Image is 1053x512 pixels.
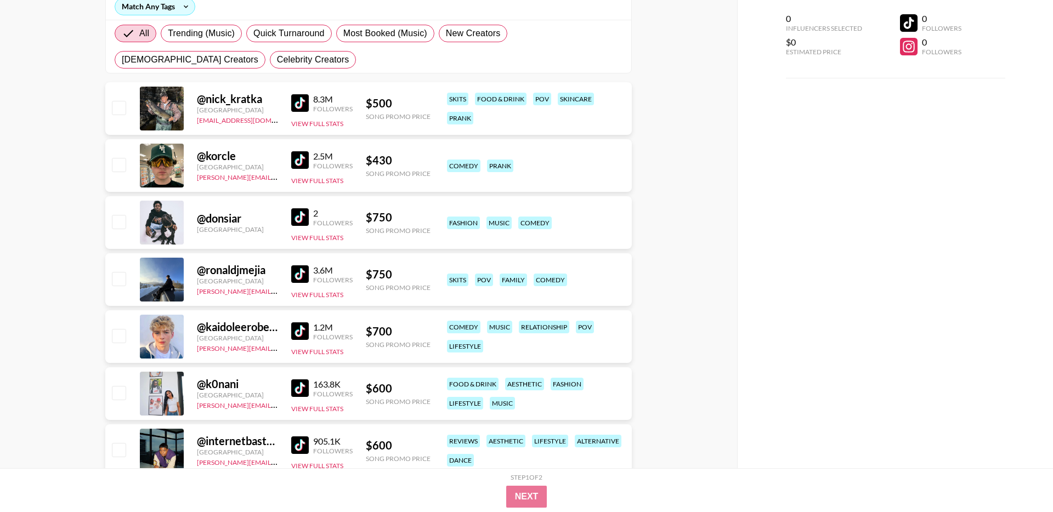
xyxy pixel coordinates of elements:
div: @ korcle [197,149,278,163]
img: TikTok [291,94,309,112]
div: @ donsiar [197,212,278,225]
div: Followers [922,24,961,32]
a: [PERSON_NAME][EMAIL_ADDRESS][DOMAIN_NAME] [197,399,359,409]
div: Song Promo Price [366,169,431,178]
button: View Full Stats [291,120,343,128]
button: View Full Stats [291,234,343,242]
div: [GEOGRAPHIC_DATA] [197,391,278,399]
div: Estimated Price [786,48,862,56]
div: comedy [534,274,567,286]
div: pov [576,321,594,333]
div: 0 [786,13,862,24]
div: $ 750 [366,268,431,281]
div: $ 500 [366,96,431,110]
div: [GEOGRAPHIC_DATA] [197,448,278,456]
div: family [500,274,527,286]
span: Most Booked (Music) [343,27,427,40]
span: Celebrity Creators [277,53,349,66]
div: $ 600 [366,382,431,395]
div: Song Promo Price [366,283,431,292]
div: Song Promo Price [366,454,431,463]
iframe: Drift Widget Chat Controller [998,457,1040,499]
div: comedy [518,217,552,229]
div: skincare [558,93,594,105]
div: Song Promo Price [366,226,431,235]
div: lifestyle [447,397,483,409]
div: 2 [313,208,353,219]
div: prank [487,160,513,172]
div: $ 700 [366,325,431,338]
div: @ kaidoleerobertslife [197,320,278,334]
span: Trending (Music) [168,27,235,40]
div: Followers [313,105,353,113]
button: View Full Stats [291,348,343,356]
div: @ internetbastard [197,434,278,448]
img: TikTok [291,436,309,454]
div: Followers [313,276,353,284]
a: [PERSON_NAME][EMAIL_ADDRESS][DOMAIN_NAME] [197,285,359,295]
div: pov [533,93,551,105]
div: Influencers Selected [786,24,862,32]
a: [PERSON_NAME][EMAIL_ADDRESS][DOMAIN_NAME] [197,456,359,467]
div: fashion [447,217,480,229]
div: [GEOGRAPHIC_DATA] [197,106,278,114]
div: Song Promo Price [366,397,431,406]
div: music [490,397,515,409]
div: lifestyle [532,435,568,447]
div: Song Promo Price [366,112,431,121]
div: skits [447,93,468,105]
div: aesthetic [505,378,544,390]
div: 0 [922,13,961,24]
div: alternative [575,435,621,447]
div: Followers [313,333,353,341]
div: 2.5M [313,151,353,162]
div: $0 [786,37,862,48]
div: reviews [447,435,480,447]
div: [GEOGRAPHIC_DATA] [197,163,278,171]
a: [EMAIL_ADDRESS][DOMAIN_NAME] [197,114,307,124]
a: [PERSON_NAME][EMAIL_ADDRESS][DOMAIN_NAME] [197,342,359,352]
div: 8.3M [313,94,353,105]
div: food & drink [475,93,526,105]
div: relationship [519,321,569,333]
div: 0 [922,37,961,48]
div: 3.6M [313,265,353,276]
div: skits [447,274,468,286]
div: [GEOGRAPHIC_DATA] [197,225,278,234]
div: Followers [313,162,353,170]
div: Step 1 of 2 [511,473,542,481]
div: dance [447,454,474,467]
div: @ ronaldjmejia [197,263,278,277]
div: food & drink [447,378,499,390]
div: 1.2M [313,322,353,333]
div: lifestyle [447,340,483,352]
img: TikTok [291,322,309,340]
div: fashion [551,378,584,390]
img: TikTok [291,208,309,226]
img: TikTok [291,379,309,397]
img: TikTok [291,151,309,169]
span: New Creators [446,27,501,40]
div: comedy [447,160,480,172]
div: aesthetic [486,435,525,447]
div: Followers [313,447,353,455]
div: @ nick_kratka [197,92,278,106]
div: comedy [447,321,480,333]
a: [PERSON_NAME][EMAIL_ADDRESS][DOMAIN_NAME] [197,171,359,181]
div: music [486,217,512,229]
div: $ 600 [366,439,431,452]
button: View Full Stats [291,462,343,470]
div: pov [475,274,493,286]
div: [GEOGRAPHIC_DATA] [197,334,278,342]
div: Followers [922,48,961,56]
span: Quick Turnaround [253,27,325,40]
div: 905.1K [313,436,353,447]
button: View Full Stats [291,177,343,185]
div: [GEOGRAPHIC_DATA] [197,277,278,285]
button: View Full Stats [291,291,343,299]
span: [DEMOGRAPHIC_DATA] Creators [122,53,258,66]
div: 163.8K [313,379,353,390]
div: Song Promo Price [366,340,431,349]
div: $ 750 [366,211,431,224]
button: Next [506,486,547,508]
